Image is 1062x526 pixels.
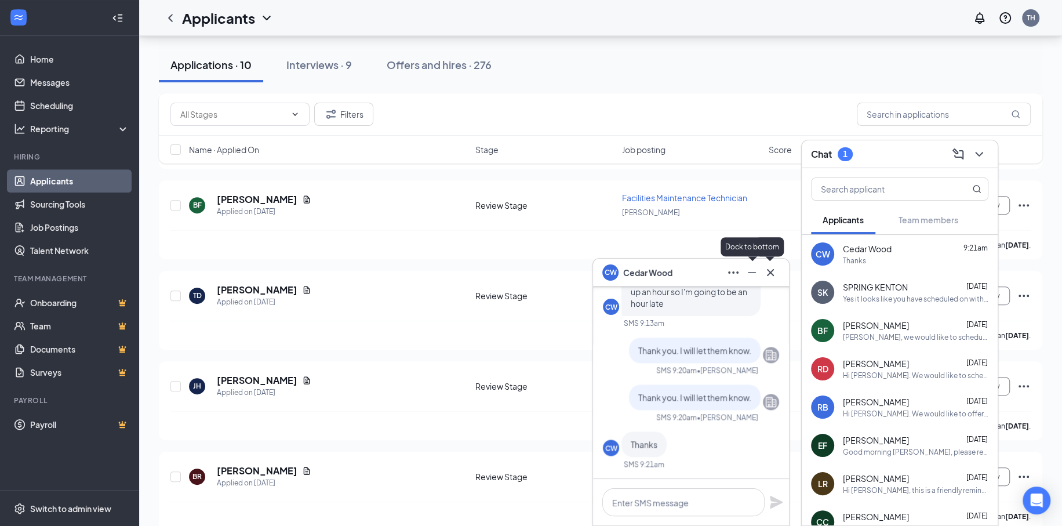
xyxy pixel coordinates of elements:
[217,387,311,398] div: Applied on [DATE]
[818,440,827,451] div: EF
[14,123,26,135] svg: Analysis
[217,477,311,489] div: Applied on [DATE]
[189,144,259,155] span: Name · Applied On
[818,478,828,489] div: LR
[761,263,780,282] button: Cross
[763,266,777,280] svg: Cross
[193,200,202,210] div: BF
[1027,13,1035,23] div: TH
[112,12,123,24] svg: Collapse
[843,447,988,457] div: Good morning [PERSON_NAME], please remember to complete your prehire onboarding prior to arriving...
[475,290,615,302] div: Review Stage
[30,413,129,436] a: PayrollCrown
[817,325,828,336] div: BF
[14,274,127,284] div: Team Management
[475,380,615,392] div: Review Stage
[857,103,1031,126] input: Search in applications
[823,215,864,225] span: Applicants
[324,107,338,121] svg: Filter
[30,123,130,135] div: Reporting
[638,345,751,355] span: Thank you. I will let them know.
[970,145,988,164] button: ChevronDown
[745,266,759,280] svg: Minimize
[966,473,988,482] span: [DATE]
[811,148,832,161] h3: Chat
[966,512,988,520] span: [DATE]
[217,193,297,206] h5: [PERSON_NAME]
[170,57,252,72] div: Applications · 10
[972,184,981,194] svg: MagnifyingGlass
[817,363,828,375] div: RD
[769,144,792,155] span: Score
[764,348,778,362] svg: Company
[972,147,986,161] svg: ChevronDown
[843,294,988,304] div: Yes it looks like you have scheduled on with me [DATE] at 3 I can adjust that if that does not st...
[743,263,761,282] button: Minimize
[966,358,988,367] span: [DATE]
[30,361,129,384] a: SurveysCrown
[475,144,499,155] span: Stage
[314,103,373,126] button: Filter Filters
[631,439,657,449] span: Thanks
[1005,241,1029,249] b: [DATE]
[817,286,828,298] div: SK
[182,8,255,28] h1: Applicants
[180,108,286,121] input: All Stages
[966,435,988,444] span: [DATE]
[163,11,177,25] svg: ChevronLeft
[217,374,297,387] h5: [PERSON_NAME]
[1017,198,1031,212] svg: Ellipses
[843,409,988,419] div: Hi [PERSON_NAME]. We would like to offer you the position in our Adapted department on day shift,...
[622,193,747,203] span: Facilities Maintenance Technician
[30,239,129,262] a: Talent Network
[843,332,988,342] div: [PERSON_NAME], we would like to schedule an interview with you for our facilities maintenance pos...
[899,215,958,225] span: Team members
[30,338,129,361] a: DocumentsCrown
[30,503,111,514] div: Switch to admin view
[697,412,758,422] span: • [PERSON_NAME]
[721,237,784,256] div: Dock to bottom
[193,291,202,300] div: TD
[1011,110,1020,119] svg: MagnifyingGlass
[1017,470,1031,484] svg: Ellipses
[30,169,129,193] a: Applicants
[387,57,492,72] div: Offers and hires · 276
[217,206,311,217] div: Applied on [DATE]
[622,144,665,155] span: Job posting
[30,216,129,239] a: Job Postings
[1017,379,1031,393] svg: Ellipses
[843,256,866,266] div: Thanks
[843,281,908,293] span: SPRING KENTON
[1017,289,1031,303] svg: Ellipses
[656,412,697,422] div: SMS 9:20am
[14,396,127,405] div: Payroll
[973,11,987,25] svg: Notifications
[30,94,129,117] a: Scheduling
[605,443,617,453] div: CW
[302,376,311,385] svg: Document
[624,318,664,328] div: SMS 9:13am
[769,495,783,509] svg: Plane
[998,11,1012,25] svg: QuestionInfo
[843,149,848,159] div: 1
[192,471,202,481] div: BR
[843,396,909,408] span: [PERSON_NAME]
[302,285,311,295] svg: Document
[1005,422,1029,430] b: [DATE]
[843,358,909,369] span: [PERSON_NAME]
[217,296,311,308] div: Applied on [DATE]
[656,365,697,375] div: SMS 9:20am
[1023,487,1050,514] div: Open Intercom Messenger
[843,485,988,495] div: Hi [PERSON_NAME], this is a friendly reminder. Your meeting with Rocky Mountain Twist for Manufac...
[13,12,24,23] svg: WorkstreamLogo
[623,266,672,279] span: Cedar Wood
[302,466,311,476] svg: Document
[302,195,311,204] svg: Document
[475,471,615,483] div: Review Stage
[475,199,615,211] div: Review Stage
[290,110,300,119] svg: ChevronDown
[286,57,352,72] div: Interviews · 9
[966,320,988,329] span: [DATE]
